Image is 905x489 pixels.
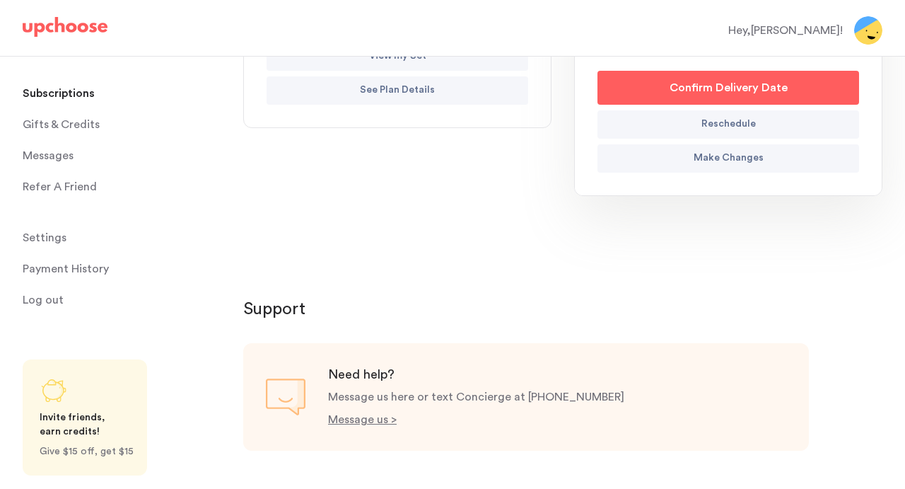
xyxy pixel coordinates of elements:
[23,255,226,283] a: Payment History
[23,142,74,170] span: Messages
[23,173,226,201] a: Refer A Friend
[23,110,226,139] a: Gifts & Credits
[23,224,226,252] a: Settings
[328,366,624,383] p: Need help?
[23,224,66,252] span: Settings
[670,79,788,96] p: Confirm Delivery Date
[328,389,624,405] p: Message us here or text Concierge at [PHONE_NUMBER]
[728,22,843,39] div: Hey, [PERSON_NAME] !
[23,142,226,170] a: Messages
[23,359,147,476] a: Share UpChoose
[23,255,109,283] p: Payment History
[23,79,95,108] p: Subscriptions
[267,76,528,105] button: See Plan Details
[328,414,397,425] a: Message us >
[360,82,435,99] p: See Plan Details
[23,79,226,108] a: Subscriptions
[23,173,97,201] p: Refer A Friend
[597,144,859,173] button: Make Changes
[597,110,859,139] button: Reschedule
[701,116,756,133] p: Reschedule
[23,17,107,37] img: UpChoose
[23,286,226,314] a: Log out
[597,71,859,105] button: Confirm Delivery Date
[23,286,64,314] span: Log out
[694,150,764,167] p: Make Changes
[243,298,882,321] p: Support
[23,17,107,43] a: UpChoose
[23,110,100,139] span: Gifts & Credits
